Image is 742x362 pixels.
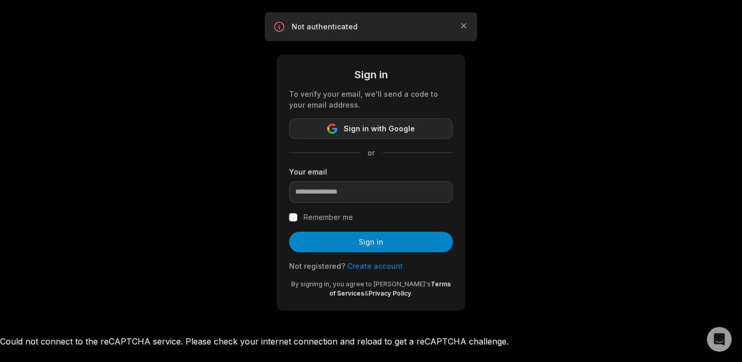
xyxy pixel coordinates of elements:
button: Sign in [289,232,453,252]
button: Sign in with Google [289,118,453,139]
div: Open Intercom Messenger [707,327,732,352]
div: Sign in [289,67,453,82]
a: Terms of Services [329,280,451,297]
span: Sign in with Google [344,123,415,135]
label: Remember me [303,211,353,223]
span: or [359,147,383,158]
label: Your email [289,166,453,177]
span: & [364,289,368,297]
a: Create account [347,262,403,270]
p: Not authenticated [292,22,450,32]
span: . [411,289,413,297]
div: To verify your email, we'll send a code to your email address. [289,89,453,110]
span: By signing in, you agree to [PERSON_NAME]'s [291,280,431,288]
a: Privacy Policy [368,289,411,297]
span: Not registered? [289,262,345,270]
